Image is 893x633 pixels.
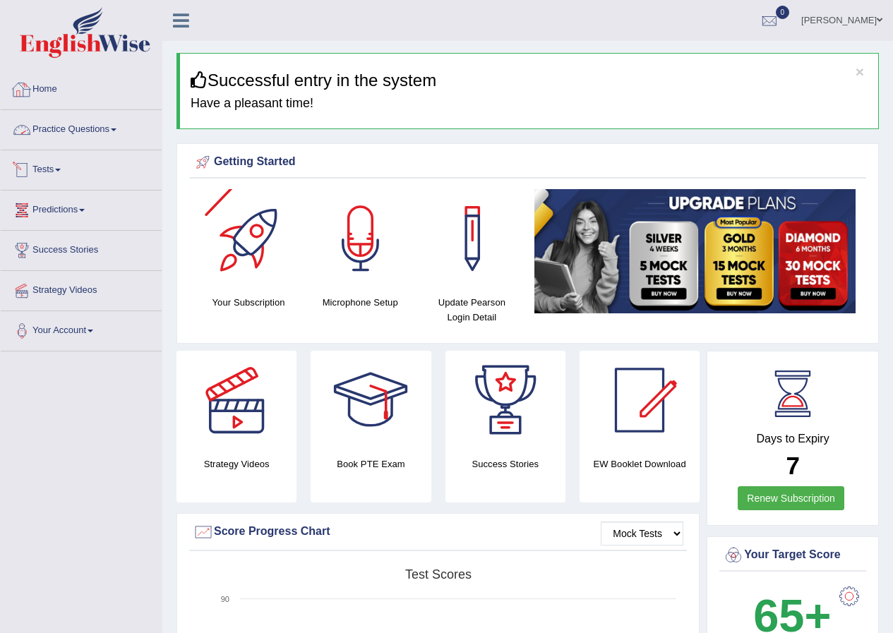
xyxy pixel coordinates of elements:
[221,595,229,603] text: 90
[723,545,863,566] div: Your Target Score
[786,452,799,479] b: 7
[1,191,162,226] a: Predictions
[856,64,864,79] button: ×
[1,110,162,145] a: Practice Questions
[191,71,868,90] h3: Successful entry in the system
[1,150,162,186] a: Tests
[193,522,683,543] div: Score Progress Chart
[776,6,790,19] span: 0
[445,457,565,471] h4: Success Stories
[738,486,844,510] a: Renew Subscription
[405,567,472,581] tspan: Test scores
[1,231,162,266] a: Success Stories
[534,189,856,313] img: small5.jpg
[423,295,520,325] h4: Update Pearson Login Detail
[311,295,409,310] h4: Microphone Setup
[1,70,162,105] a: Home
[1,271,162,306] a: Strategy Videos
[1,311,162,346] a: Your Account
[311,457,431,471] h4: Book PTE Exam
[723,433,863,445] h4: Days to Expiry
[200,295,297,310] h4: Your Subscription
[176,457,296,471] h4: Strategy Videos
[191,97,868,111] h4: Have a pleasant time!
[580,457,700,471] h4: EW Booklet Download
[193,152,863,173] div: Getting Started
